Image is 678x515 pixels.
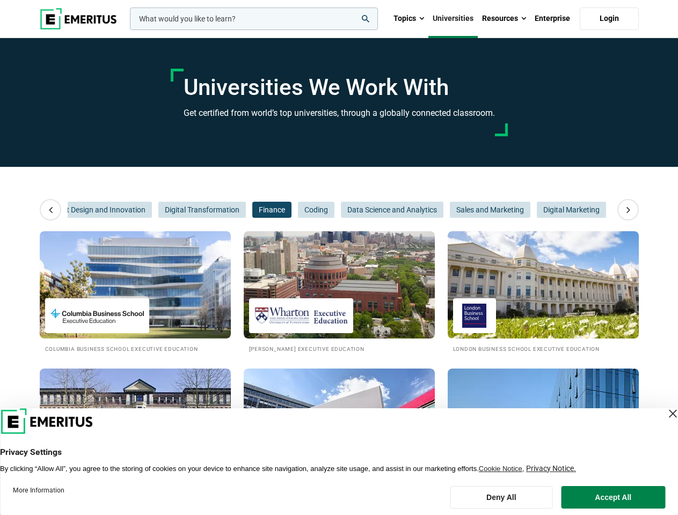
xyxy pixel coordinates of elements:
img: Wharton Executive Education [254,304,348,328]
img: Columbia Business School Executive Education [50,304,144,328]
h2: [PERSON_NAME] Executive Education [249,344,429,353]
h2: London Business School Executive Education [453,344,633,353]
a: Universities We Work With London Business School Executive Education London Business School Execu... [448,231,639,353]
button: Data Science and Analytics [341,202,443,218]
img: Universities We Work With [448,231,639,339]
a: Universities We Work With Columbia Business School Executive Education Columbia Business School E... [40,231,231,353]
a: Login [580,8,639,30]
img: Universities We Work With [448,369,639,476]
a: Universities We Work With Cambridge Judge Business School Executive Education Cambridge Judge Bus... [40,369,231,490]
button: Digital Marketing [537,202,606,218]
button: Product Design and Innovation [36,202,152,218]
img: London Business School Executive Education [458,304,491,328]
h3: Get certified from world’s top universities, through a globally connected classroom. [184,106,495,120]
a: Universities We Work With Imperial Executive Education Imperial Executive Education [244,369,435,490]
button: Coding [298,202,334,218]
img: Universities We Work With [244,231,435,339]
button: Digital Transformation [158,202,246,218]
button: Finance [252,202,291,218]
button: Sales and Marketing [450,202,530,218]
a: Universities We Work With Rotman School of Management Rotman School of Management [448,369,639,490]
img: Universities We Work With [40,369,231,476]
img: Universities We Work With [244,369,435,476]
img: Universities We Work With [40,231,231,339]
h2: Columbia Business School Executive Education [45,344,225,353]
h1: Universities We Work With [184,74,495,101]
a: Universities We Work With Wharton Executive Education [PERSON_NAME] Executive Education [244,231,435,353]
input: woocommerce-product-search-field-0 [130,8,378,30]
